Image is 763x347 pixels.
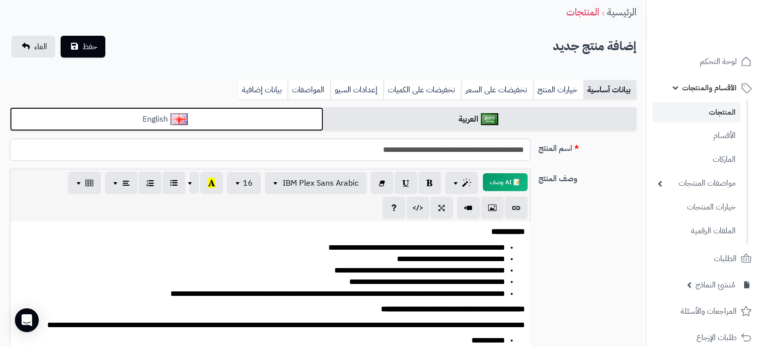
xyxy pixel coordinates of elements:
label: وصف المنتج [534,169,640,185]
span: الأقسام والمنتجات [682,81,737,95]
h2: إضافة منتج جديد [553,36,636,57]
a: مواصفات المنتجات [653,173,741,194]
a: المنتجات [566,4,599,19]
span: الغاء [34,41,47,53]
img: العربية [481,113,498,125]
a: المنتجات [653,102,741,123]
button: حفظ [61,36,105,58]
a: خيارات المنتج [533,80,583,100]
span: مُنشئ النماذج [695,278,735,292]
a: لوحة التحكم [653,50,757,73]
a: المواصفات [288,80,330,100]
a: تخفيضات على السعر [461,80,533,100]
span: حفظ [82,41,97,53]
a: الغاء [11,36,55,58]
a: تخفيضات على الكميات [383,80,461,100]
img: logo-2.png [695,7,754,28]
span: IBM Plex Sans Arabic [283,177,359,189]
a: English [10,107,323,132]
span: الطلبات [714,252,737,266]
a: خيارات المنتجات [653,197,741,218]
a: الملفات الرقمية [653,220,741,242]
a: المراجعات والأسئلة [653,299,757,323]
label: اسم المنتج [534,139,640,154]
a: العربية [323,107,637,132]
a: بيانات أساسية [583,80,636,100]
button: IBM Plex Sans Arabic [265,172,367,194]
img: English [170,113,188,125]
span: 16 [243,177,253,189]
a: الطلبات [653,247,757,271]
span: المراجعات والأسئلة [681,304,737,318]
button: 📝 AI وصف [483,173,528,191]
div: Open Intercom Messenger [15,308,39,332]
span: لوحة التحكم [700,55,737,69]
a: الرئيسية [607,4,636,19]
a: إعدادات السيو [330,80,383,100]
a: الأقسام [653,125,741,146]
a: بيانات إضافية [238,80,288,100]
button: 16 [227,172,261,194]
a: الماركات [653,149,741,170]
span: طلبات الإرجاع [696,331,737,345]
